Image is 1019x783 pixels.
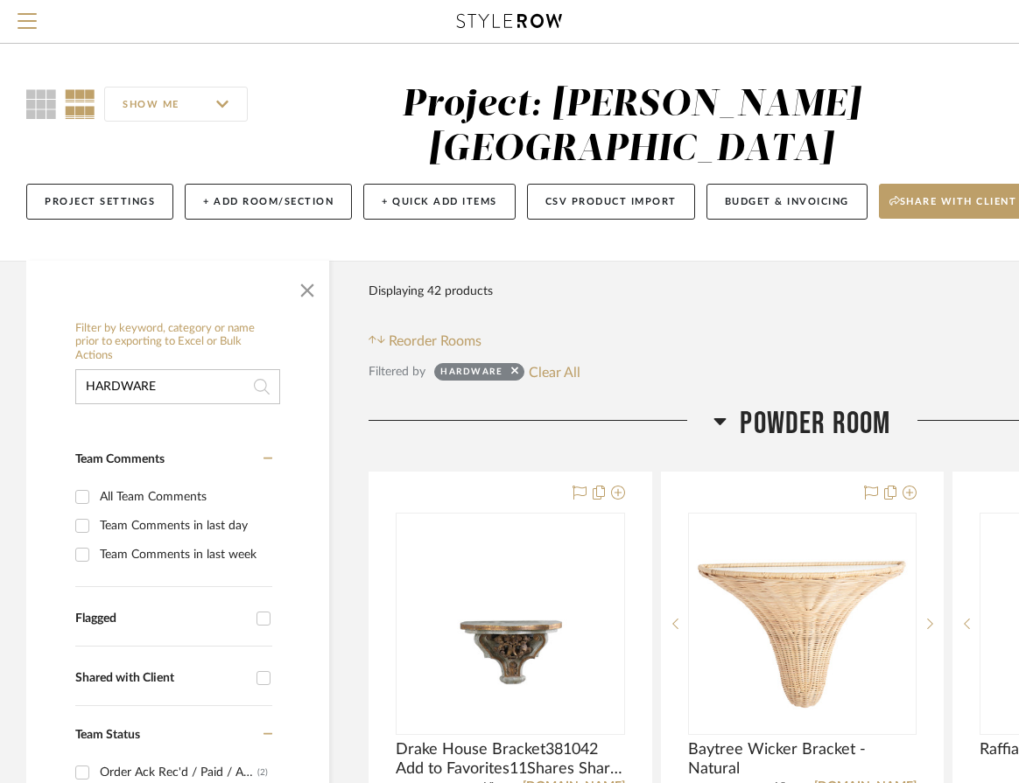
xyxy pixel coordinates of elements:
[75,322,280,363] h6: Filter by keyword, category or name prior to exporting to Excel or Bulk Actions
[75,729,140,741] span: Team Status
[26,184,173,220] button: Project Settings
[369,362,425,381] div: Filtered by
[740,405,890,443] span: Powder Room
[432,514,589,733] img: Drake House Bracket381042 Add to Favorites11Shares Share Pin Email ShareBlue and gold finishOvera...
[100,512,268,540] div: Team Comments in last day
[396,740,625,779] span: Drake House Bracket381042 Add to Favorites11Shares Share Pin Email ShareBlue and gold finishOvera...
[75,671,248,686] div: Shared with Client
[440,366,502,383] div: HARDWARE
[100,541,268,569] div: Team Comments in last week
[389,331,481,352] span: Reorder Rooms
[290,269,325,304] button: Close
[369,274,493,309] div: Displaying 42 products
[692,514,911,733] img: Baytree Wicker Bracket - Natural
[889,195,1017,221] span: Share with client
[706,184,868,220] button: Budget & Invoicing
[100,483,268,511] div: All Team Comments
[75,369,280,404] input: Search within 42 results
[369,331,481,352] button: Reorder Rooms
[402,87,861,168] div: Project: [PERSON_NAME][GEOGRAPHIC_DATA]
[75,453,165,465] span: Team Comments
[185,184,352,220] button: + Add Room/Section
[527,184,695,220] button: CSV Product Import
[688,740,917,779] span: Baytree Wicker Bracket - Natural
[363,184,516,220] button: + Quick Add Items
[529,360,580,383] button: Clear All
[75,612,248,626] div: Flagged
